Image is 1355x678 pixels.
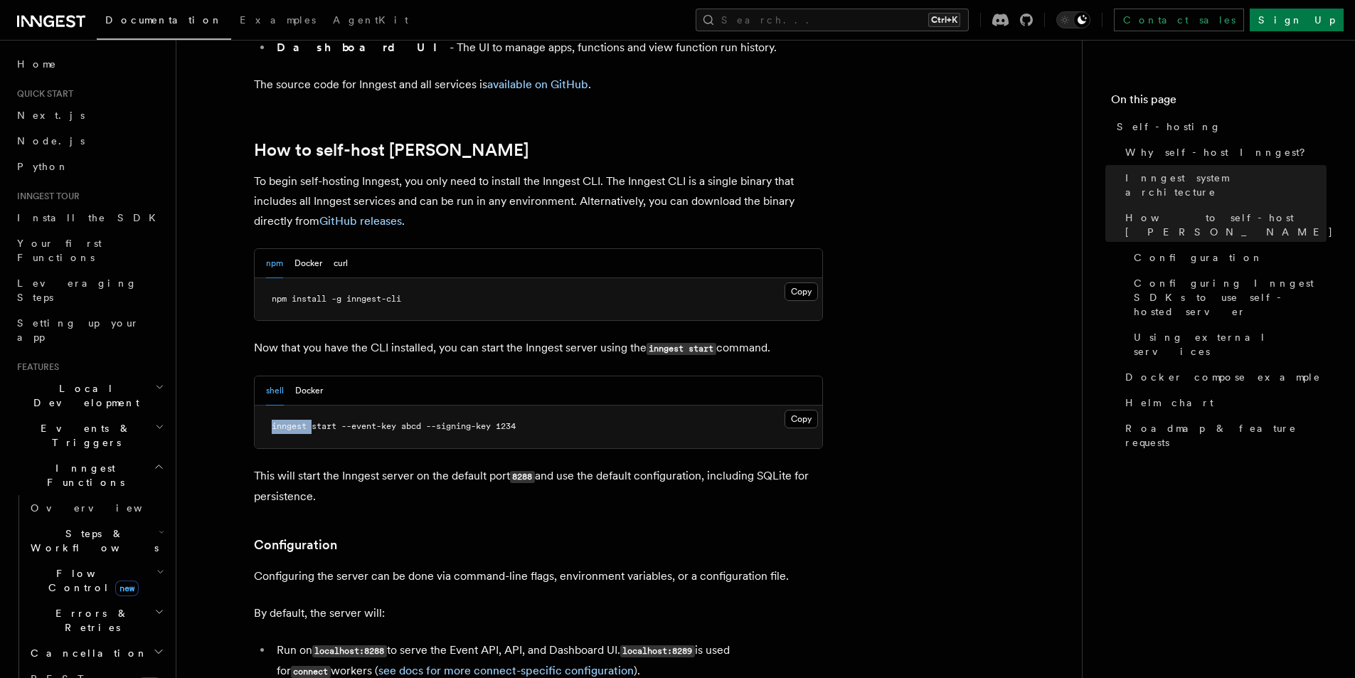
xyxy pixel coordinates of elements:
span: Leveraging Steps [17,277,137,303]
span: inngest start --event-key abcd --signing-key 1234 [272,421,516,431]
a: see docs for more connect-specific configuration [378,664,634,677]
code: localhost:8288 [312,645,387,657]
span: Self-hosting [1117,120,1221,134]
span: Configuration [1134,250,1263,265]
span: Quick start [11,88,73,100]
a: Why self-host Inngest? [1120,139,1327,165]
span: Install the SDK [17,212,164,223]
p: By default, the server will: [254,603,823,623]
a: Leveraging Steps [11,270,167,310]
code: connect [291,666,331,678]
a: Next.js [11,102,167,128]
p: The source code for Inngest and all services is . [254,75,823,95]
button: Errors & Retries [25,600,167,640]
a: Inngest system architecture [1120,165,1327,205]
span: Cancellation [25,646,148,660]
span: Next.js [17,110,85,121]
a: Contact sales [1114,9,1244,31]
p: To begin self-hosting Inngest, you only need to install the Inngest CLI. The Inngest CLI is a sin... [254,171,823,231]
span: Examples [240,14,316,26]
span: npm install -g inngest-cli [272,294,401,304]
a: Home [11,51,167,77]
button: Copy [785,410,818,428]
a: Using external services [1128,324,1327,364]
a: GitHub releases [319,214,402,228]
h4: On this page [1111,91,1327,114]
li: - The UI to manage apps, functions and view function run history. [272,38,823,58]
span: Steps & Workflows [25,526,159,555]
span: Why self-host Inngest? [1125,145,1315,159]
a: available on GitHub [487,78,588,91]
span: Using external services [1134,330,1327,359]
a: Configuration [254,535,337,555]
button: Docker [295,376,323,406]
button: Inngest Functions [11,455,167,495]
button: Steps & Workflows [25,521,167,561]
a: Documentation [97,4,231,40]
button: Search...Ctrl+K [696,9,969,31]
span: Errors & Retries [25,606,154,635]
a: Configuration [1128,245,1327,270]
a: Examples [231,4,324,38]
strong: Dashboard UI [277,41,450,54]
button: Docker [294,249,322,278]
span: Local Development [11,381,155,410]
button: Events & Triggers [11,415,167,455]
button: npm [266,249,283,278]
span: AgentKit [333,14,408,26]
a: Roadmap & feature requests [1120,415,1327,455]
a: Overview [25,495,167,521]
a: Your first Functions [11,231,167,270]
button: Copy [785,282,818,301]
button: Cancellation [25,640,167,666]
a: How to self-host [PERSON_NAME] [1120,205,1327,245]
a: Setting up your app [11,310,167,350]
span: Setting up your app [17,317,139,343]
span: How to self-host [PERSON_NAME] [1125,211,1334,239]
span: Helm chart [1125,396,1213,410]
span: Events & Triggers [11,421,155,450]
a: Configuring Inngest SDKs to use self-hosted server [1128,270,1327,324]
span: Docker compose example [1125,370,1321,384]
button: curl [334,249,348,278]
span: Configuring Inngest SDKs to use self-hosted server [1134,276,1327,319]
span: Inngest system architecture [1125,171,1327,199]
p: Configuring the server can be done via command-line flags, environment variables, or a configurat... [254,566,823,586]
code: localhost:8289 [620,645,695,657]
button: Toggle dark mode [1056,11,1090,28]
a: Sign Up [1250,9,1344,31]
span: Inngest Functions [11,461,154,489]
kbd: Ctrl+K [928,13,960,27]
code: 8288 [510,471,535,483]
span: Home [17,57,57,71]
button: Flow Controlnew [25,561,167,600]
span: Documentation [105,14,223,26]
span: new [115,581,139,596]
span: Your first Functions [17,238,102,263]
span: Overview [31,502,177,514]
a: Node.js [11,128,167,154]
code: inngest start [647,343,716,355]
span: Flow Control [25,566,156,595]
button: shell [266,376,284,406]
p: This will start the Inngest server on the default port and use the default configuration, includi... [254,466,823,507]
span: Python [17,161,69,172]
a: Install the SDK [11,205,167,231]
span: Features [11,361,59,373]
button: Local Development [11,376,167,415]
a: Python [11,154,167,179]
a: Self-hosting [1111,114,1327,139]
span: Node.js [17,135,85,147]
p: Now that you have the CLI installed, you can start the Inngest server using the command. [254,338,823,359]
a: Helm chart [1120,390,1327,415]
span: Roadmap & feature requests [1125,421,1327,450]
a: AgentKit [324,4,417,38]
a: How to self-host [PERSON_NAME] [254,140,528,160]
span: Inngest tour [11,191,80,202]
a: Docker compose example [1120,364,1327,390]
